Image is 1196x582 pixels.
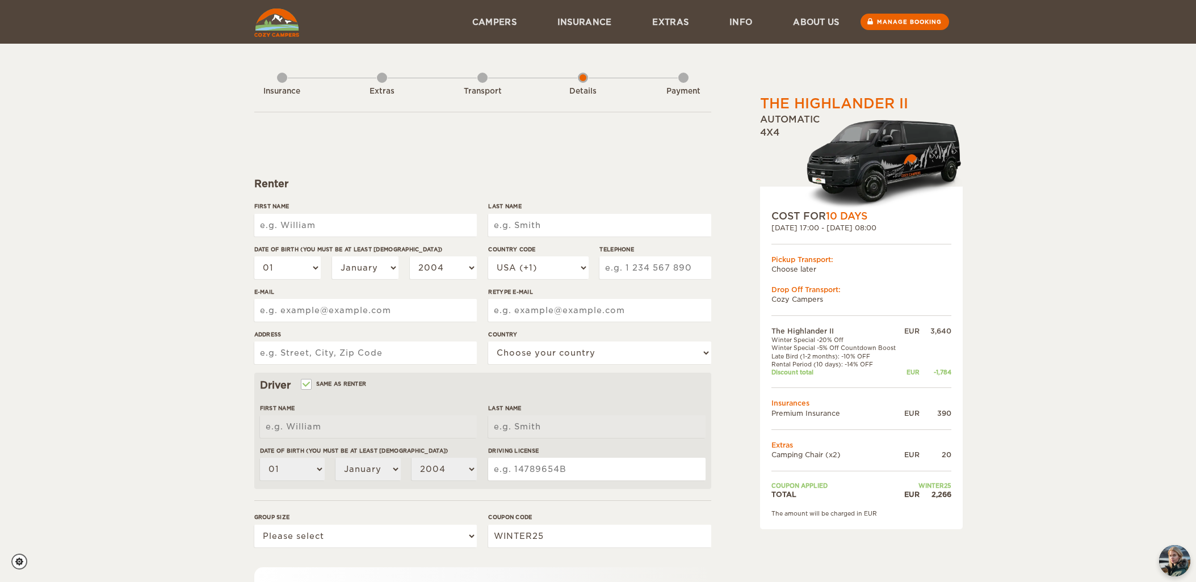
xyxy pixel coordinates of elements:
img: Freyja at Cozy Campers [1159,545,1190,576]
td: Late Bird (1-2 months): -10% OFF [771,352,902,360]
input: Same as renter [302,382,309,389]
label: Country Code [488,245,588,254]
div: Transport [451,86,514,97]
td: Cozy Campers [771,294,951,304]
div: The Highlander II [760,94,908,113]
div: 2,266 [920,490,951,499]
div: COST FOR [771,209,951,223]
input: e.g. William [260,415,477,438]
div: Insurance [251,86,313,97]
td: Extras [771,440,951,450]
td: WINTER25 [901,482,951,490]
label: First Name [254,202,477,210]
button: chat-button [1159,545,1190,576]
td: Camping Chair (x2) [771,450,902,459]
label: Driving License [488,446,705,455]
div: Driver [260,378,706,392]
div: [DATE] 17:00 - [DATE] 08:00 [771,223,951,233]
label: Address [254,330,477,339]
input: e.g. William [254,214,477,237]
div: Extras [351,86,413,97]
div: EUR [901,326,919,336]
label: E-mail [254,288,477,296]
div: Drop Off Transport: [771,284,951,294]
div: The amount will be charged in EUR [771,509,951,517]
label: Group size [254,513,477,521]
input: e.g. 14789654B [488,458,705,480]
input: e.g. 1 234 567 890 [599,256,711,279]
div: Renter [254,177,711,191]
div: 3,640 [920,326,951,336]
input: e.g. Smith [488,214,711,237]
td: Rental Period (10 days): -14% OFF [771,360,902,368]
label: Coupon code [488,513,711,521]
div: Pickup Transport: [771,255,951,264]
td: Winter Special -20% Off [771,336,902,344]
img: HighlanderXL.png [805,117,963,209]
div: Payment [652,86,715,97]
label: Date of birth (You must be at least [DEMOGRAPHIC_DATA]) [260,446,477,455]
label: Same as renter [302,378,367,389]
input: e.g. Smith [488,415,705,438]
td: Coupon applied [771,482,902,490]
label: Date of birth (You must be at least [DEMOGRAPHIC_DATA]) [254,245,477,254]
label: Last Name [488,202,711,210]
td: Insurances [771,398,951,408]
input: e.g. example@example.com [488,299,711,322]
span: 10 Days [826,210,867,222]
div: EUR [901,490,919,499]
td: Winter Special -5% Off Countdown Boost [771,344,902,352]
div: 390 [920,408,951,417]
div: -1,784 [920,368,951,376]
div: 20 [920,450,951,459]
div: Automatic 4x4 [760,113,963,209]
td: Premium Insurance [771,408,902,417]
div: EUR [901,408,919,417]
label: Retype E-mail [488,288,711,296]
label: Last Name [488,404,705,412]
td: Choose later [771,264,951,274]
label: Telephone [599,245,711,254]
div: Details [552,86,614,97]
div: EUR [901,450,919,459]
a: Manage booking [861,14,949,30]
div: EUR [901,368,919,376]
td: The Highlander II [771,326,902,336]
label: First Name [260,404,477,412]
td: Discount total [771,368,902,376]
input: e.g. Street, City, Zip Code [254,341,477,364]
img: Cozy Campers [254,9,299,37]
a: Cookie settings [11,554,35,570]
td: TOTAL [771,490,902,499]
label: Country [488,330,711,339]
input: e.g. example@example.com [254,299,477,322]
